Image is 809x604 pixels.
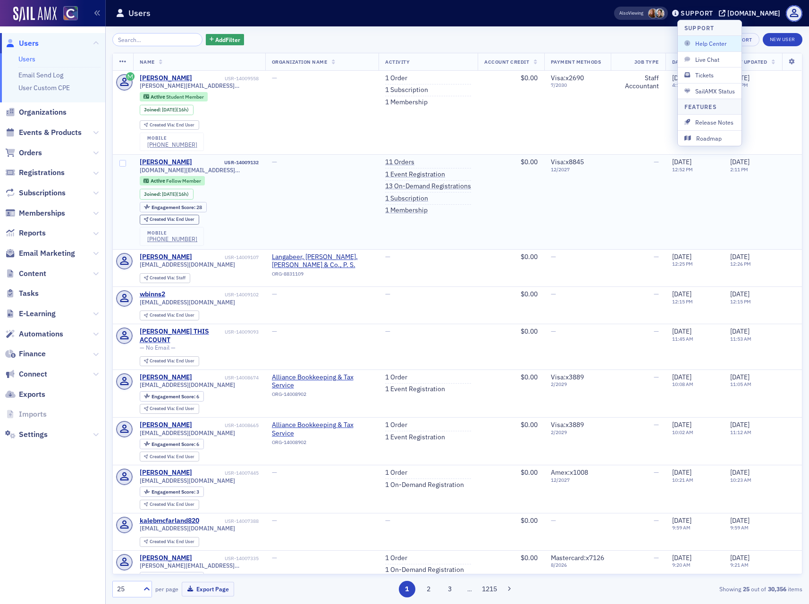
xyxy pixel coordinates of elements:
[140,373,192,382] div: [PERSON_NAME]
[19,38,39,49] span: Users
[678,83,742,99] button: SailAMX Status
[551,252,556,261] span: —
[167,292,259,298] div: USR-14009102
[654,252,659,261] span: —
[140,439,204,449] div: Engagement Score: 6
[152,394,199,399] div: 6
[194,555,259,562] div: USR-14007335
[201,518,259,524] div: USR-14007388
[681,9,713,17] div: Support
[140,74,192,83] div: [PERSON_NAME]
[730,381,751,387] time: 11:05 AM
[521,373,538,381] span: $0.00
[5,349,46,359] a: Finance
[730,59,767,65] span: Last Updated
[140,176,205,185] div: Active: Active: Fellow Member
[19,369,47,379] span: Connect
[140,299,235,306] span: [EMAIL_ADDRESS][DOMAIN_NAME]
[140,404,199,414] div: Created Via: End User
[19,409,47,419] span: Imports
[140,429,235,436] span: [EMAIL_ADDRESS][DOMAIN_NAME]
[551,468,588,477] span: Amex : x1008
[684,118,735,126] span: Release Notes
[272,327,277,336] span: —
[521,327,538,336] span: $0.00
[551,59,601,65] span: Payment Methods
[551,420,584,429] span: Visa : x3889
[182,582,234,596] button: Export Page
[730,327,750,336] span: [DATE]
[147,135,197,141] div: mobile
[272,158,277,166] span: —
[272,271,372,280] div: ORG-8831109
[654,158,659,166] span: —
[117,584,138,594] div: 25
[140,500,199,510] div: Created Via: End User
[166,93,204,100] span: Student Member
[551,477,604,483] span: 12 / 2027
[719,10,784,17] button: [DOMAIN_NAME]
[678,51,742,67] button: Live Chat
[654,554,659,562] span: —
[5,429,48,440] a: Settings
[5,329,63,339] a: Automations
[140,158,192,167] div: [PERSON_NAME]
[19,148,42,158] span: Orders
[551,158,584,166] span: Visa : x8845
[162,107,189,113] div: (16h)
[215,35,240,44] span: Add Filter
[150,406,194,411] div: End User
[272,59,328,65] span: Organization Name
[18,55,35,63] a: Users
[19,208,65,218] span: Memberships
[150,123,194,128] div: End User
[152,574,196,580] span: Engagement Score :
[152,488,196,495] span: Engagement Score :
[19,389,45,400] span: Exports
[147,141,197,148] a: [PHONE_NUMBER]
[521,468,538,477] span: $0.00
[684,102,716,111] h4: Features
[150,312,176,318] span: Created Via :
[730,516,750,525] span: [DATE]
[521,554,538,562] span: $0.00
[678,36,742,51] button: Help Center
[521,516,538,525] span: $0.00
[672,298,693,305] time: 12:15 PM
[730,373,750,381] span: [DATE]
[672,468,691,477] span: [DATE]
[152,204,196,210] span: Engagement Score :
[399,581,415,597] button: 1
[140,537,199,547] div: Created Via: End User
[19,248,75,259] span: Email Marketing
[155,585,178,593] label: per page
[272,421,372,437] span: Alliance Bookkeeping & Tax Service
[140,421,192,429] a: [PERSON_NAME]
[521,74,538,82] span: $0.00
[551,82,604,88] span: 7 / 2030
[150,122,176,128] span: Created Via :
[272,74,277,82] span: —
[672,327,691,336] span: [DATE]
[385,481,464,489] a: 1 On-Demand Registration
[206,34,244,46] button: AddFilter
[678,130,742,146] button: Roadmap
[551,381,604,387] span: 2 / 2029
[152,393,196,400] span: Engagement Score :
[786,5,802,22] span: Profile
[672,166,693,173] time: 12:52 PM
[19,309,56,319] span: E-Learning
[551,74,584,82] span: Visa : x2690
[672,562,691,568] time: 9:20 AM
[128,8,151,19] h1: Users
[5,228,46,238] a: Reports
[5,389,45,400] a: Exports
[162,191,189,197] div: (16h)
[140,215,199,225] div: Created Via: End User
[150,538,176,545] span: Created Via :
[385,98,428,107] a: 1 Membership
[684,39,735,48] span: Help Center
[521,420,538,429] span: $0.00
